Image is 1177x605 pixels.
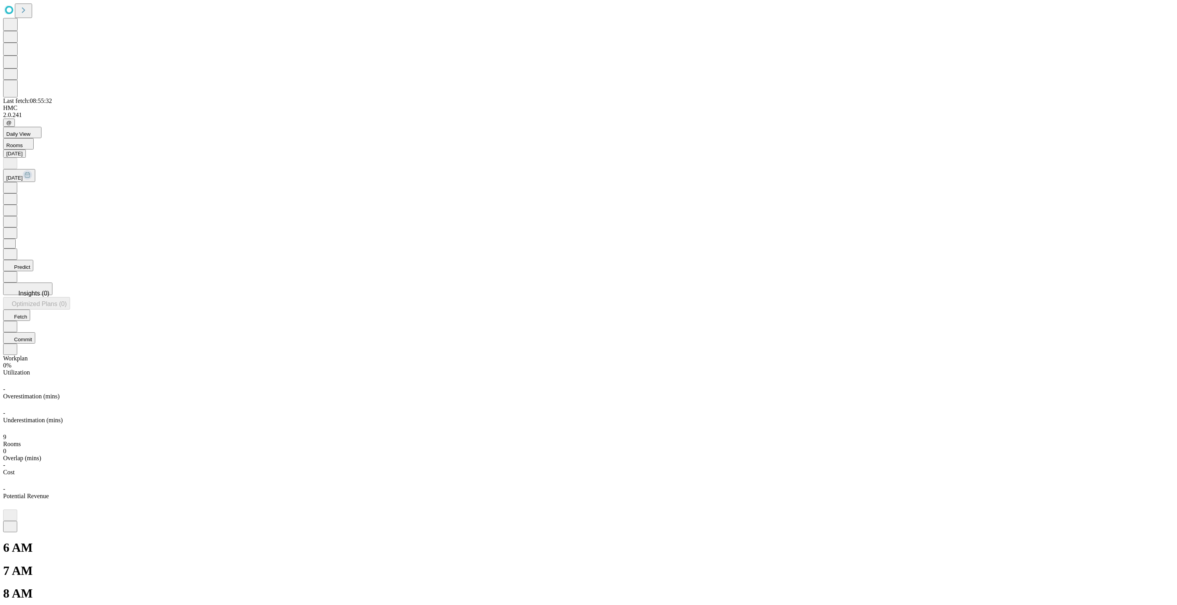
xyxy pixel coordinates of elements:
[3,469,14,475] span: Cost
[3,441,21,447] span: Rooms
[12,301,67,307] span: Optimized Plans (0)
[3,493,49,499] span: Potential Revenue
[3,119,15,127] button: @
[3,297,70,310] button: Optimized Plans (0)
[3,486,5,492] span: -
[6,131,31,137] span: Daily View
[3,149,26,158] button: [DATE]
[3,104,1174,112] div: HMC
[3,355,28,362] span: Workplan
[3,540,45,555] h1: 6 AM
[6,142,23,148] span: Rooms
[3,455,41,461] span: Overlap (mins)
[3,434,6,440] span: 9
[3,417,63,423] span: Underestimation (mins)
[3,448,6,454] span: 0
[3,564,45,578] h1: 7 AM
[3,586,45,601] h1: 8 AM
[3,462,5,468] span: -
[3,369,30,376] span: Utilization
[3,127,41,138] button: Daily View
[3,310,30,321] button: Fetch
[6,120,12,126] span: @
[3,386,5,393] span: -
[3,260,33,271] button: Predict
[3,97,52,104] span: Last fetch: 08:55:32
[3,112,1174,119] div: 2.0.241
[18,290,49,297] span: Insights (0)
[3,283,52,295] button: Insights (0)
[3,410,5,416] span: -
[3,362,11,369] span: 0%
[3,138,34,149] button: Rooms
[3,393,59,400] span: Overestimation (mins)
[3,169,35,182] button: [DATE]
[6,175,23,181] span: [DATE]
[3,332,35,344] button: Commit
